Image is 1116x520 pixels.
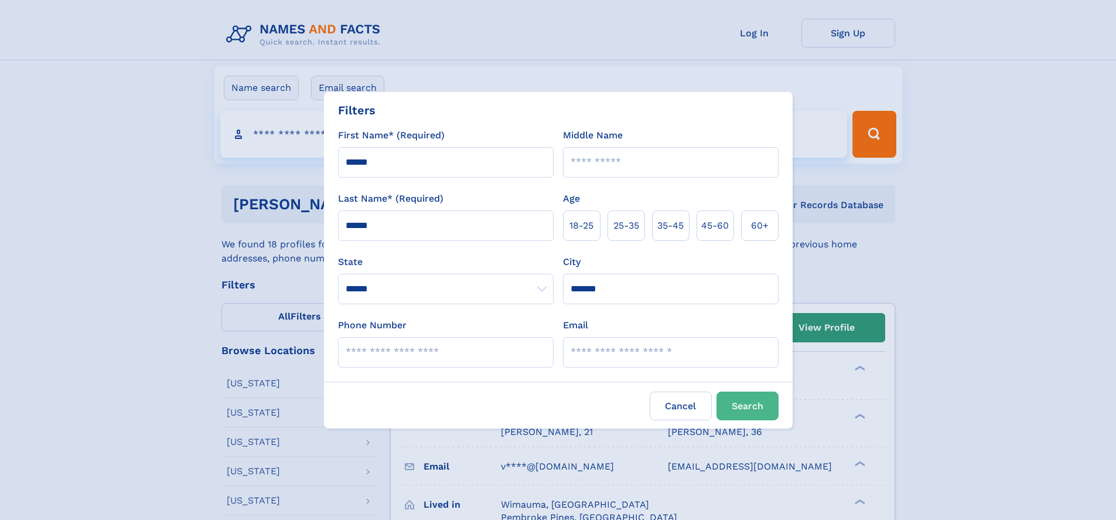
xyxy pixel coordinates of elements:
label: Last Name* (Required) [338,192,443,206]
span: 60+ [751,219,769,233]
label: Middle Name [563,128,623,142]
span: 35‑45 [657,219,684,233]
div: Filters [338,101,376,119]
label: Age [563,192,580,206]
button: Search [716,392,779,420]
label: State [338,255,554,269]
label: Email [563,318,588,332]
label: City [563,255,581,269]
span: 25‑35 [613,219,639,233]
span: 45‑60 [701,219,729,233]
label: Cancel [650,392,712,420]
label: First Name* (Required) [338,128,445,142]
span: 18‑25 [569,219,593,233]
label: Phone Number [338,318,407,332]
